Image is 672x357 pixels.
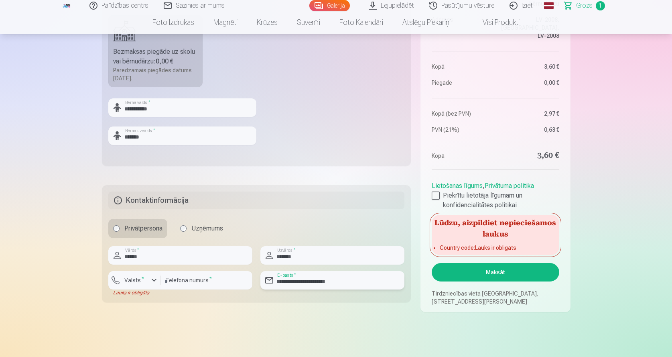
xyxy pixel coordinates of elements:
[287,11,330,34] a: Suvenīri
[432,150,491,161] dt: Kopā
[432,263,559,282] button: Maksāt
[596,1,605,10] span: 1
[499,110,559,118] dd: 2,97 €
[156,57,173,65] b: 0,00 €
[432,182,483,190] a: Lietošanas līgums
[143,11,204,34] a: Foto izdrukas
[432,63,491,71] dt: Kopā
[247,11,287,34] a: Krūzes
[121,276,147,284] label: Valsts
[432,178,559,210] div: ,
[113,66,198,82] div: Paredzamais piegādes datums [DATE].
[113,225,120,232] input: Privātpersona
[108,219,167,238] label: Privātpersona
[108,271,160,290] button: Valsts*
[63,3,71,8] img: /fa3
[330,11,393,34] a: Foto kalendāri
[440,244,551,252] li: Country code : Lauks ir obligāts
[432,290,559,306] p: Tirdzniecības vieta [GEOGRAPHIC_DATA], [STREET_ADDRESS][PERSON_NAME]
[485,182,534,190] a: Privātuma politika
[108,192,405,209] h5: Kontaktinformācija
[499,150,559,161] dd: 3,60 €
[204,11,247,34] a: Magnēti
[460,11,529,34] a: Visi produkti
[499,79,559,87] dd: 0,00 €
[108,290,160,296] div: Lauks ir obligāts
[499,126,559,134] dd: 0,63 €
[113,47,198,66] div: Bezmaksas piegāde uz skolu vai bērnudārzu :
[432,110,491,118] dt: Kopā (bez PVN)
[432,126,491,134] dt: PVN (21%)
[393,11,460,34] a: Atslēgu piekariņi
[432,191,559,210] label: Piekrītu lietotāja līgumam un konfidencialitātes politikai
[499,63,559,71] dd: 3,60 €
[175,219,228,238] label: Uzņēmums
[432,215,559,241] h5: Lūdzu, aizpildiet nepieciešamos laukus
[432,79,491,87] dt: Piegāde
[576,1,593,10] span: Grozs
[180,225,187,232] input: Uzņēmums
